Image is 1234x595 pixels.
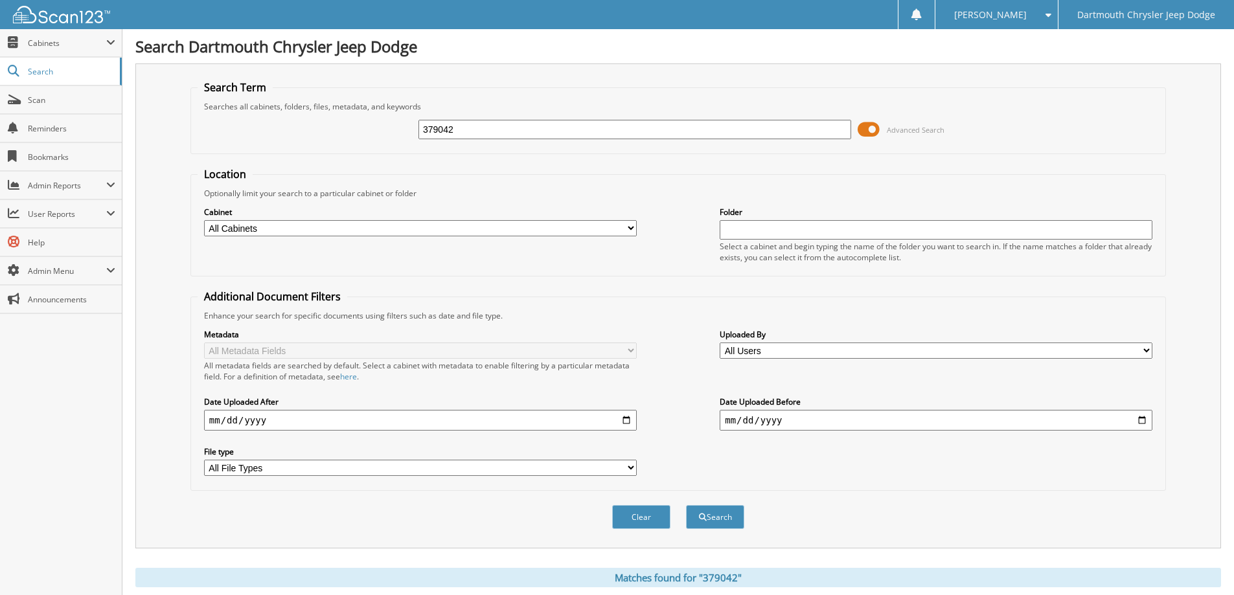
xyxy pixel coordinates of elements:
[198,167,253,181] legend: Location
[1077,11,1215,19] span: Dartmouth Chrysler Jeep Dodge
[204,329,637,340] label: Metadata
[720,410,1152,431] input: end
[720,329,1152,340] label: Uploaded By
[887,125,944,135] span: Advanced Search
[28,95,115,106] span: Scan
[686,505,744,529] button: Search
[28,38,106,49] span: Cabinets
[198,310,1159,321] div: Enhance your search for specific documents using filters such as date and file type.
[204,396,637,407] label: Date Uploaded After
[204,410,637,431] input: start
[204,207,637,218] label: Cabinet
[198,289,347,304] legend: Additional Document Filters
[720,241,1152,263] div: Select a cabinet and begin typing the name of the folder you want to search in. If the name match...
[28,208,106,219] span: User Reports
[28,294,115,305] span: Announcements
[720,396,1152,407] label: Date Uploaded Before
[198,80,273,95] legend: Search Term
[135,36,1221,57] h1: Search Dartmouth Chrysler Jeep Dodge
[28,265,106,276] span: Admin Menu
[954,11,1027,19] span: [PERSON_NAME]
[28,180,106,191] span: Admin Reports
[612,505,670,529] button: Clear
[204,360,637,382] div: All metadata fields are searched by default. Select a cabinet with metadata to enable filtering b...
[198,101,1159,112] div: Searches all cabinets, folders, files, metadata, and keywords
[28,237,115,248] span: Help
[340,371,357,382] a: here
[198,188,1159,199] div: Optionally limit your search to a particular cabinet or folder
[204,446,637,457] label: File type
[720,207,1152,218] label: Folder
[135,568,1221,587] div: Matches found for "379042"
[28,123,115,134] span: Reminders
[28,66,113,77] span: Search
[13,6,110,23] img: scan123-logo-white.svg
[28,152,115,163] span: Bookmarks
